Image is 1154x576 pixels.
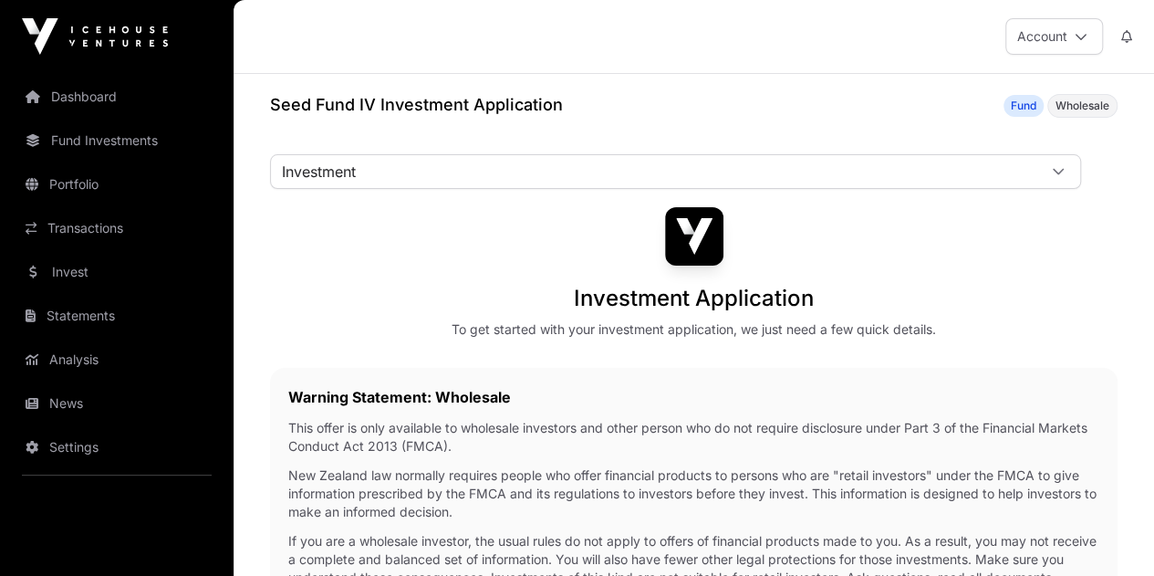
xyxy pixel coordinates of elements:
iframe: Chat Widget [1063,488,1154,576]
a: Settings [15,427,219,467]
a: Dashboard [15,77,219,117]
a: Statements [15,296,219,336]
p: New Zealand law normally requires people who offer financial products to persons who are "retail ... [288,466,1099,521]
h1: Investment Application [574,284,814,313]
h2: Warning Statement: Wholesale [288,386,1099,408]
a: Portfolio [15,164,219,204]
span: Investment [271,155,1036,188]
a: Fund Investments [15,120,219,161]
a: Invest [15,252,219,292]
h1: Seed Fund IV Investment Application [270,92,563,118]
a: News [15,383,219,424]
p: This offer is only available to wholesale investors and other person who do not require disclosur... [288,419,1099,456]
img: Icehouse Ventures Logo [22,18,168,55]
div: To get started with your investment application, we just need a few quick details. [452,320,936,339]
img: Seed Fund IV [665,207,723,266]
button: Account [1005,18,1103,55]
span: Fund [1011,99,1036,113]
a: Analysis [15,340,219,380]
span: Wholesale [1055,99,1109,113]
a: Transactions [15,208,219,248]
